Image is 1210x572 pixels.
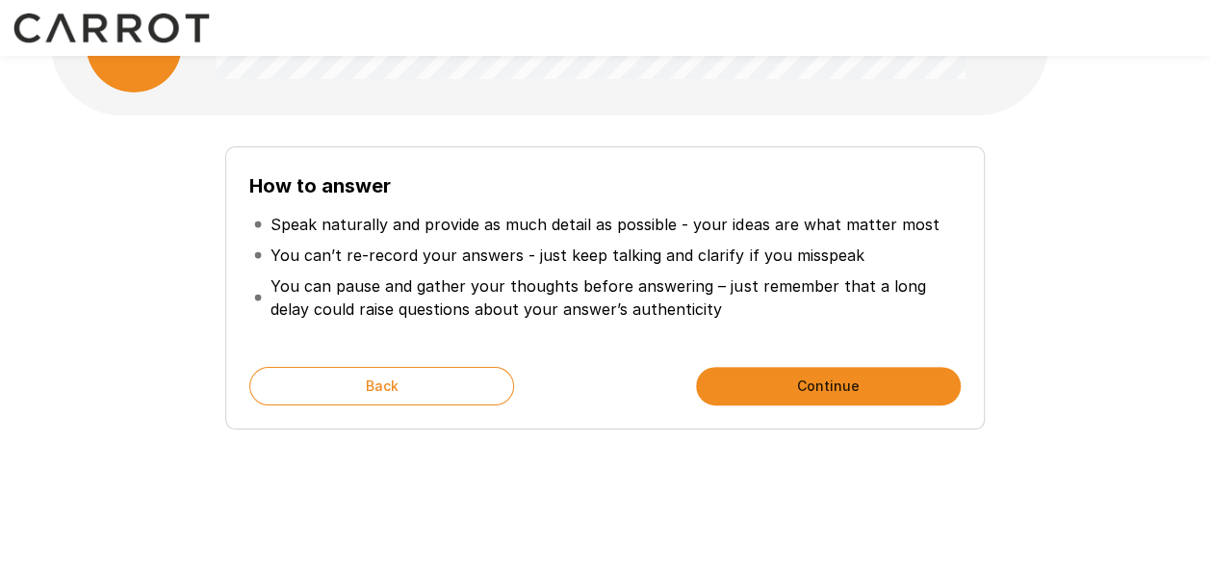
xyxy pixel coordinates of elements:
[696,367,961,405] button: Continue
[270,244,863,267] p: You can’t re-record your answers - just keep talking and clarify if you misspeak
[249,367,514,405] button: Back
[249,174,391,197] b: How to answer
[270,213,939,236] p: Speak naturally and provide as much detail as possible - your ideas are what matter most
[270,274,956,321] p: You can pause and gather your thoughts before answering – just remember that a long delay could r...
